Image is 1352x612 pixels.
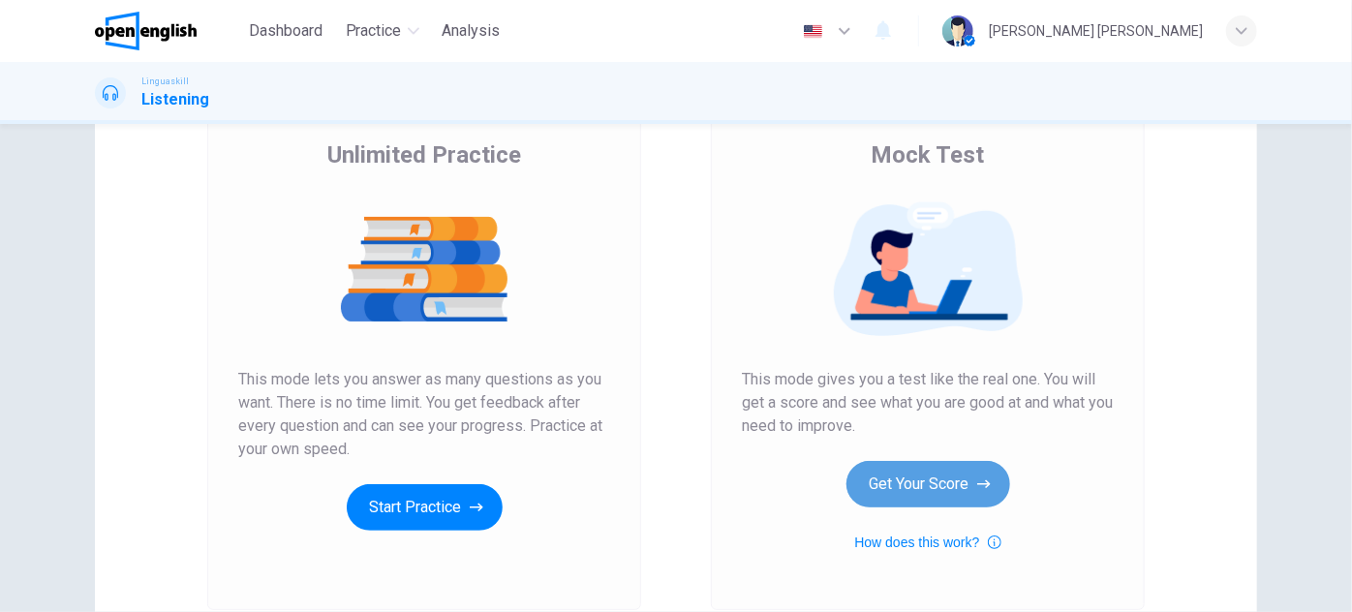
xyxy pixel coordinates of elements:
[989,19,1203,43] div: [PERSON_NAME] [PERSON_NAME]
[249,19,323,43] span: Dashboard
[238,368,610,461] span: This mode lets you answer as many questions as you want. There is no time limit. You get feedback...
[801,24,825,39] img: en
[141,88,209,111] h1: Listening
[95,12,241,50] a: OpenEnglish logo
[241,14,330,48] button: Dashboard
[346,19,402,43] span: Practice
[942,15,973,46] img: Profile picture
[327,139,521,170] span: Unlimited Practice
[347,484,503,531] button: Start Practice
[338,14,427,48] button: Practice
[846,461,1010,507] button: Get Your Score
[435,14,508,48] button: Analysis
[872,139,985,170] span: Mock Test
[742,368,1114,438] span: This mode gives you a test like the real one. You will get a score and see what you are good at a...
[854,531,1000,554] button: How does this work?
[95,12,197,50] img: OpenEnglish logo
[141,75,189,88] span: Linguaskill
[443,19,501,43] span: Analysis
